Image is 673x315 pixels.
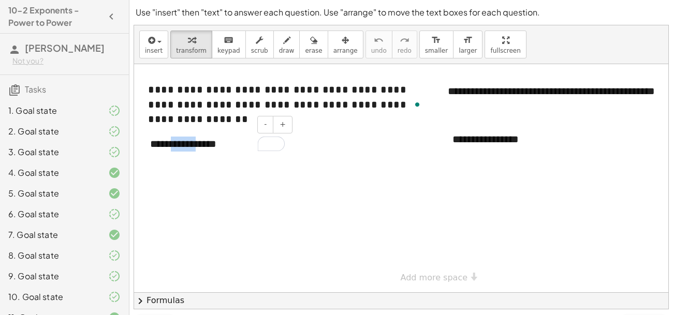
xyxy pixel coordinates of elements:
[8,167,92,179] div: 4. Goal state
[25,84,46,95] span: Tasks
[136,6,667,19] p: Use "insert" then "text" to answer each question. Use "arrange" to move the text boxes for each q...
[8,125,92,138] div: 2. Goal state
[108,249,121,262] i: Task finished and part of it marked as correct.
[333,47,358,54] span: arrange
[280,120,286,128] span: +
[8,146,92,158] div: 3. Goal state
[12,56,121,66] div: Not you?
[371,47,387,54] span: undo
[463,34,473,47] i: format_size
[176,47,207,54] span: transform
[400,34,409,47] i: redo
[490,47,520,54] span: fullscreen
[401,273,468,282] span: Add more space
[108,187,121,200] i: Task finished and correct.
[108,291,121,303] i: Task finished and part of it marked as correct.
[279,47,295,54] span: draw
[328,31,363,58] button: arrange
[8,291,92,303] div: 10. Goal state
[108,146,121,158] i: Task finished and part of it marked as correct.
[251,47,268,54] span: scrub
[264,120,267,128] span: -
[140,126,295,162] div: To enrich screen reader interactions, please activate Accessibility in Grammarly extension settings
[273,31,300,58] button: draw
[108,125,121,138] i: Task finished and part of it marked as correct.
[245,31,274,58] button: scrub
[25,42,105,54] span: [PERSON_NAME]
[8,208,92,220] div: 6. Goal state
[365,31,392,58] button: undoundo
[8,187,92,200] div: 5. Goal state
[134,295,147,307] span: chevron_right
[398,47,412,54] span: redo
[108,208,121,220] i: Task finished and part of it marked as correct.
[8,104,92,117] div: 1. Goal state
[108,167,121,179] i: Task finished and correct.
[108,104,121,117] i: Task finished and part of it marked as correct.
[145,47,163,54] span: insert
[8,270,92,282] div: 9. Goal state
[8,4,102,29] h4: 10-2 Exponents - Power to Power
[273,116,292,133] button: +
[8,249,92,262] div: 8. Goal state
[419,31,453,58] button: format_sizesmaller
[374,34,384,47] i: undo
[139,31,168,58] button: insert
[257,116,273,133] button: -
[8,229,92,241] div: 7. Goal state
[212,31,246,58] button: keyboardkeypad
[425,47,448,54] span: smaller
[453,31,482,58] button: format_sizelarger
[170,31,212,58] button: transform
[305,47,322,54] span: erase
[108,270,121,282] i: Task finished and part of it marked as correct.
[134,292,668,309] button: chevron_rightFormulas
[108,229,121,241] i: Task finished and correct.
[485,31,526,58] button: fullscreen
[217,47,240,54] span: keypad
[459,47,477,54] span: larger
[224,34,233,47] i: keyboard
[299,31,328,58] button: erase
[138,72,433,137] div: To enrich screen reader interactions, please activate Accessibility in Grammarly extension settings
[431,34,441,47] i: format_size
[392,31,417,58] button: redoredo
